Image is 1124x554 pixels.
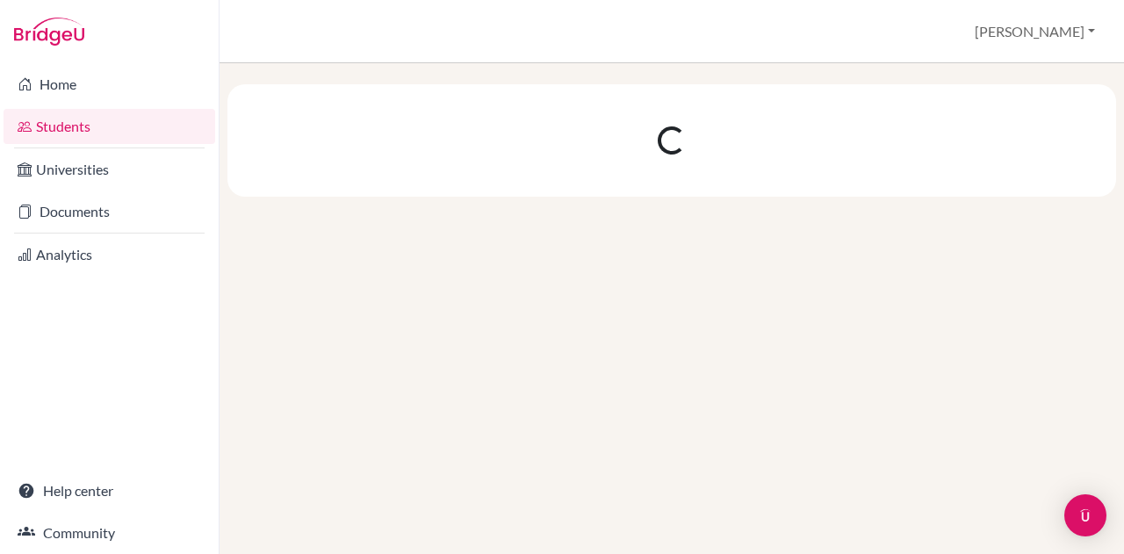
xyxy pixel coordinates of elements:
a: Universities [4,152,215,187]
a: Home [4,67,215,102]
a: Students [4,109,215,144]
div: Open Intercom Messenger [1064,494,1106,536]
img: Bridge-U [14,18,84,46]
a: Documents [4,194,215,229]
a: Analytics [4,237,215,272]
button: [PERSON_NAME] [967,15,1103,48]
a: Community [4,515,215,550]
a: Help center [4,473,215,508]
